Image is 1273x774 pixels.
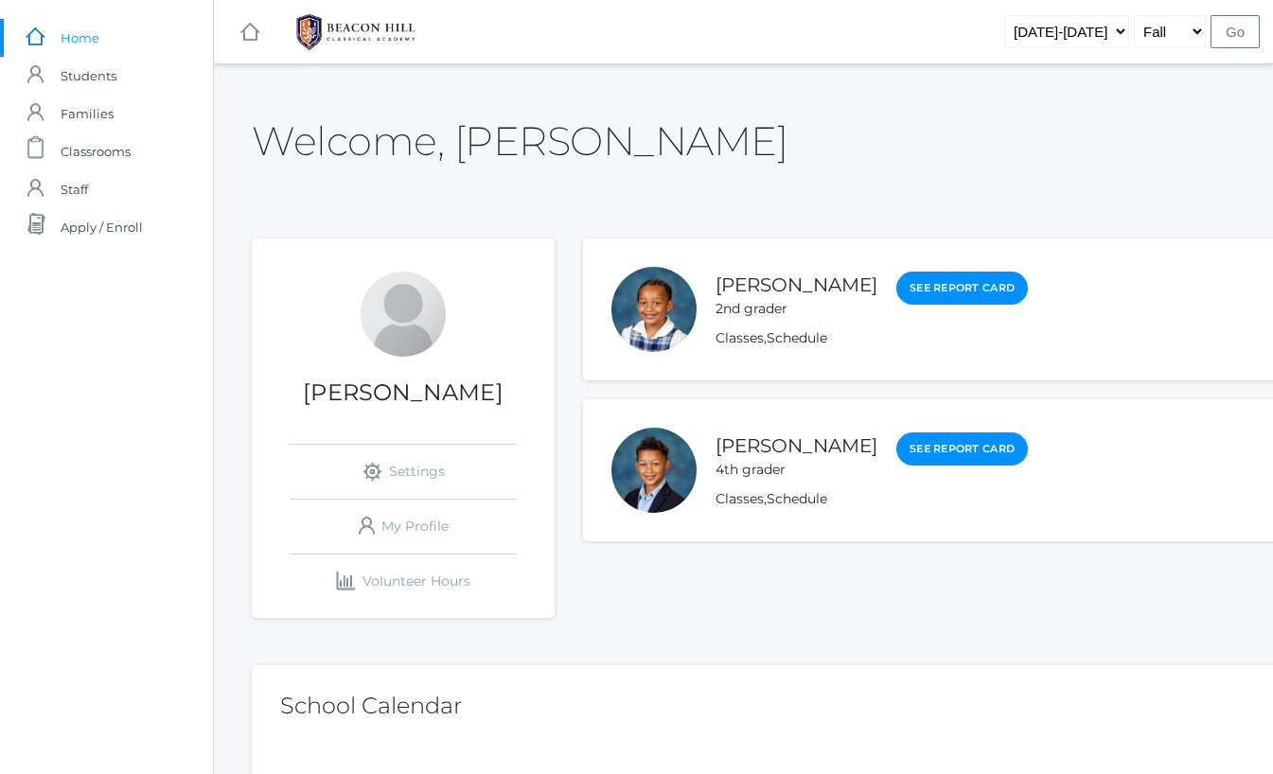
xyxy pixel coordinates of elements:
a: [PERSON_NAME] [716,434,877,457]
img: BHCALogos-05-308ed15e86a5a0abce9b8dd61676a3503ac9727e845dece92d48e8588c001991.png [285,9,427,56]
a: Schedule [767,329,827,346]
span: Apply / Enroll [61,208,143,246]
a: See Report Card [896,432,1028,466]
a: Classes [716,490,764,507]
a: [PERSON_NAME] [716,273,877,296]
span: Home [61,19,99,57]
div: Jason Waite [361,272,446,357]
div: 2nd grader [716,299,877,319]
span: Staff [61,170,88,208]
a: Volunteer Hours [290,554,517,608]
div: 4th grader [716,460,877,480]
div: Elijah Waite [611,428,697,513]
a: Classes [716,329,764,346]
h2: Welcome, [PERSON_NAME] [252,119,787,163]
a: My Profile [290,500,517,554]
h1: [PERSON_NAME] [252,380,555,405]
span: Students [61,57,116,95]
a: Settings [290,445,517,499]
div: , [716,328,1028,348]
div: , [716,489,1028,509]
a: See Report Card [896,272,1028,305]
span: Classrooms [61,132,131,170]
span: Families [61,95,114,132]
a: Schedule [767,490,827,507]
div: Eliana Waite [611,267,697,352]
input: Go [1211,15,1260,48]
